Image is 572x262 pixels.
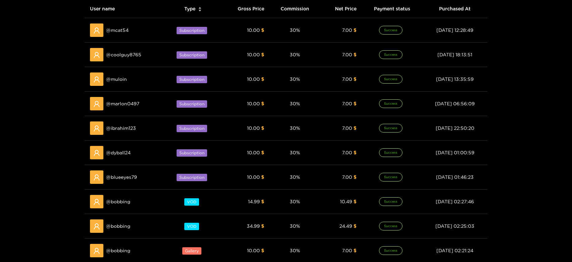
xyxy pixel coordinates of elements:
span: caret-up [198,6,202,10]
span: Success [379,99,402,108]
span: Subscription [177,100,207,108]
span: 10.00 [247,52,260,57]
span: 7.00 [342,76,352,82]
span: 10.00 [247,101,260,106]
span: 10.00 [247,125,260,130]
span: @ bobbing [106,198,130,205]
span: $ [261,52,264,57]
span: $ [353,52,356,57]
span: 10.00 [247,28,260,33]
span: 30 % [290,28,300,33]
span: [DATE] 02:27:46 [436,199,474,204]
span: $ [353,125,356,130]
span: $ [261,28,264,33]
span: Success [379,197,402,206]
span: Subscription [177,149,207,157]
span: @ blueeyes79 [106,173,137,181]
span: [DATE] 13:35:59 [436,76,474,82]
span: 14.99 [248,199,260,204]
span: 10.49 [340,199,352,204]
span: VOD [184,198,199,206]
span: Success [379,222,402,230]
span: 30 % [290,76,300,82]
span: 7.00 [342,174,352,179]
span: [DATE] 12:28:49 [436,28,473,33]
span: 10.00 [247,76,260,82]
span: Subscription [177,27,207,34]
span: user [93,52,100,58]
span: user [93,223,100,230]
span: $ [261,101,264,106]
span: 24.49 [339,223,352,228]
span: 7.00 [342,101,352,106]
span: @ ibrahim123 [106,124,136,132]
span: user [93,150,100,156]
span: Success [379,124,402,133]
span: $ [261,199,264,204]
span: caret-down [198,9,202,12]
span: $ [353,101,356,106]
span: $ [353,150,356,155]
span: 34.99 [247,223,260,228]
span: [DATE] 02:25:03 [435,223,474,228]
span: 10.00 [247,150,260,155]
span: [DATE] 06:56:09 [435,101,475,106]
span: user [93,248,100,254]
span: 10.00 [247,248,260,253]
span: Success [379,75,402,84]
span: $ [353,199,356,204]
span: VOD [184,223,199,230]
span: Subscription [177,51,207,59]
span: @ bobbing [106,247,130,254]
span: [DATE] 22:50:20 [436,125,474,130]
span: @ marlon0497 [106,100,139,107]
span: 30 % [290,199,300,204]
span: 7.00 [342,150,352,155]
span: 30 % [290,101,300,106]
span: Success [379,50,402,59]
span: @ dyball24 [106,149,131,156]
span: Success [379,26,402,35]
span: Gallery [182,247,201,255]
span: [DATE] 02:21:24 [436,248,473,253]
span: user [93,174,100,181]
span: user [93,125,100,132]
span: 7.00 [342,52,352,57]
span: $ [261,223,264,228]
span: $ [353,28,356,33]
span: 30 % [290,52,300,57]
span: Subscription [177,125,207,132]
span: 10.00 [247,174,260,179]
span: Type [184,5,195,12]
span: 7.00 [342,125,352,130]
span: [DATE] 01:00:59 [436,150,474,155]
span: @ muloin [106,75,127,83]
span: 30 % [290,223,300,228]
span: [DATE] 18:13:51 [437,52,472,57]
span: $ [353,223,356,228]
span: 30 % [290,125,300,130]
span: 30 % [290,150,300,155]
span: $ [353,248,356,253]
span: $ [261,150,264,155]
span: @ mcat54 [106,27,129,34]
span: 7.00 [342,28,352,33]
span: Subscription [177,76,207,83]
span: @ coolguy8765 [106,51,141,58]
span: $ [353,174,356,179]
span: @ bobbing [106,222,130,230]
span: user [93,199,100,205]
span: user [93,27,100,34]
span: 30 % [290,174,300,179]
span: user [93,101,100,107]
span: Success [379,246,402,255]
span: $ [261,174,264,179]
span: $ [261,125,264,130]
span: Subscription [177,174,207,181]
span: $ [261,76,264,82]
span: [DATE] 01:46:23 [436,174,474,179]
span: Success [379,173,402,181]
span: 7.00 [342,248,352,253]
span: Success [379,148,402,157]
span: 30 % [290,248,300,253]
